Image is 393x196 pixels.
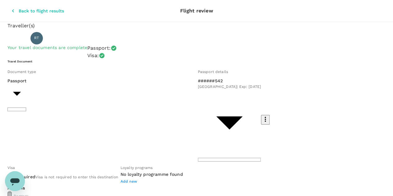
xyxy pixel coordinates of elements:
p: Back to flight results [19,8,64,14]
span: Add new [121,179,137,184]
span: Your travel documents are complete [7,45,87,50]
iframe: Button to launch messaging window [5,171,25,191]
p: Add ons [7,185,386,191]
p: Traveller(s) [7,22,386,30]
span: RT [34,35,39,41]
div: ######542[GEOGRAPHIC_DATA]| Exp: [DATE] [198,78,261,90]
span: Visa is not required to enter this destination [35,175,118,179]
span: Passport details [198,70,228,74]
p: Visa : [87,52,99,59]
p: Passport [7,78,26,84]
p: Passport : [87,44,111,52]
button: Back to flight results [2,3,73,19]
h6: Travel Document [7,59,386,63]
span: [GEOGRAPHIC_DATA] | Exp: [DATE] [198,84,261,90]
h6: No loyalty programme found [121,171,183,178]
p: Flight review [180,7,213,15]
p: Not required [7,174,35,180]
p: ######542 [198,78,261,84]
p: Traveller 1 : [7,35,28,41]
span: Loyalty programs [121,166,153,170]
p: [PERSON_NAME] [PERSON_NAME] [45,34,131,42]
span: Document type [7,70,36,74]
span: Visa [7,166,15,170]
